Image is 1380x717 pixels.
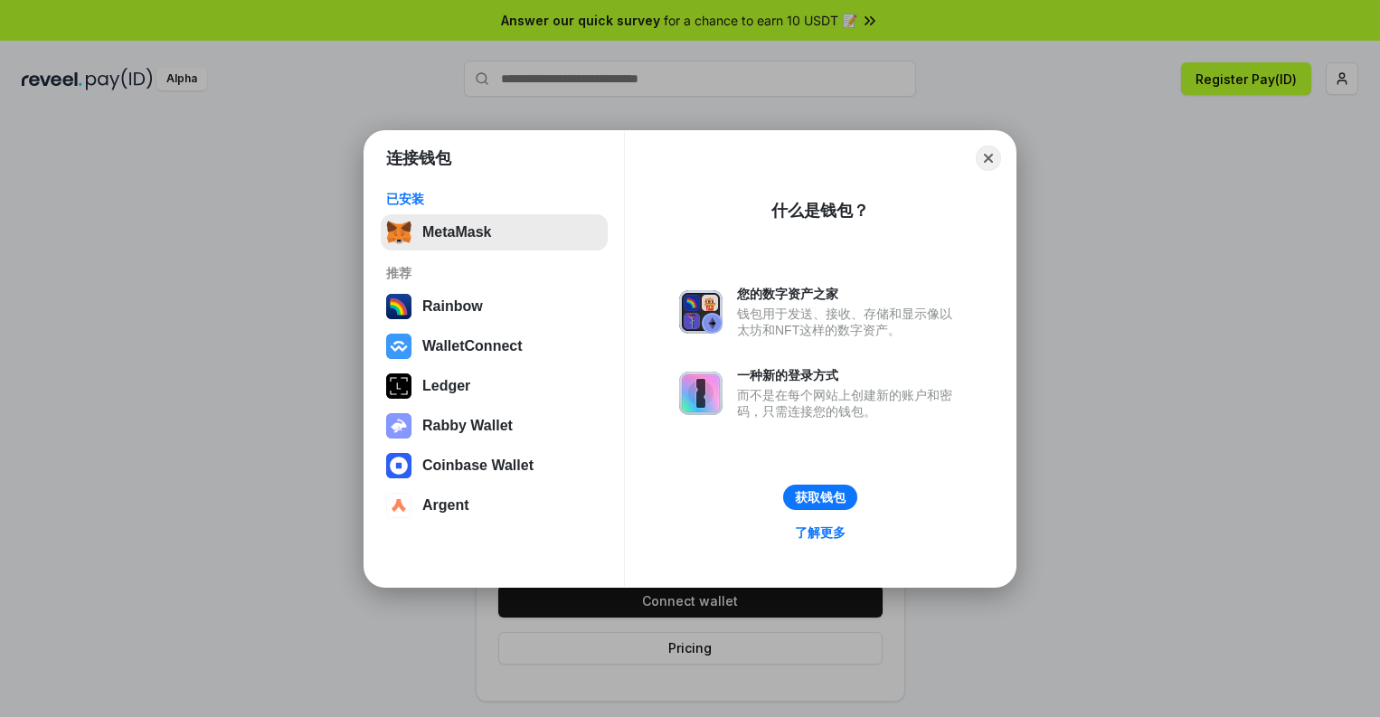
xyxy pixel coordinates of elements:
div: 而不是在每个网站上创建新的账户和密码，只需连接您的钱包。 [737,387,961,420]
div: 什么是钱包？ [771,200,869,222]
img: svg+xml,%3Csvg%20xmlns%3D%22http%3A%2F%2Fwww.w3.org%2F2000%2Fsvg%22%20width%3D%2228%22%20height%3... [386,373,411,399]
div: Rainbow [422,298,483,315]
div: 已安装 [386,191,602,207]
img: svg+xml,%3Csvg%20width%3D%2228%22%20height%3D%2228%22%20viewBox%3D%220%200%2028%2028%22%20fill%3D... [386,453,411,478]
div: WalletConnect [422,338,523,354]
button: MetaMask [381,214,608,250]
div: 推荐 [386,265,602,281]
button: 获取钱包 [783,485,857,510]
div: Rabby Wallet [422,418,513,434]
div: Ledger [422,378,470,394]
button: Rainbow [381,288,608,325]
a: 了解更多 [784,521,856,544]
img: svg+xml,%3Csvg%20xmlns%3D%22http%3A%2F%2Fwww.w3.org%2F2000%2Fsvg%22%20fill%3D%22none%22%20viewBox... [386,413,411,439]
button: Close [976,146,1001,171]
div: MetaMask [422,224,491,241]
img: svg+xml,%3Csvg%20xmlns%3D%22http%3A%2F%2Fwww.w3.org%2F2000%2Fsvg%22%20fill%3D%22none%22%20viewBox... [679,372,723,415]
button: Argent [381,487,608,524]
h1: 连接钱包 [386,147,451,169]
img: svg+xml,%3Csvg%20width%3D%2228%22%20height%3D%2228%22%20viewBox%3D%220%200%2028%2028%22%20fill%3D... [386,493,411,518]
div: Coinbase Wallet [422,458,534,474]
div: 钱包用于发送、接收、存储和显示像以太坊和NFT这样的数字资产。 [737,306,961,338]
div: 获取钱包 [795,489,846,505]
div: Argent [422,497,469,514]
button: Rabby Wallet [381,408,608,444]
img: svg+xml,%3Csvg%20width%3D%22120%22%20height%3D%22120%22%20viewBox%3D%220%200%20120%20120%22%20fil... [386,294,411,319]
img: svg+xml,%3Csvg%20xmlns%3D%22http%3A%2F%2Fwww.w3.org%2F2000%2Fsvg%22%20fill%3D%22none%22%20viewBox... [679,290,723,334]
div: 了解更多 [795,524,846,541]
button: Coinbase Wallet [381,448,608,484]
div: 您的数字资产之家 [737,286,961,302]
button: WalletConnect [381,328,608,364]
img: svg+xml,%3Csvg%20fill%3D%22none%22%20height%3D%2233%22%20viewBox%3D%220%200%2035%2033%22%20width%... [386,220,411,245]
div: 一种新的登录方式 [737,367,961,383]
button: Ledger [381,368,608,404]
img: svg+xml,%3Csvg%20width%3D%2228%22%20height%3D%2228%22%20viewBox%3D%220%200%2028%2028%22%20fill%3D... [386,334,411,359]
